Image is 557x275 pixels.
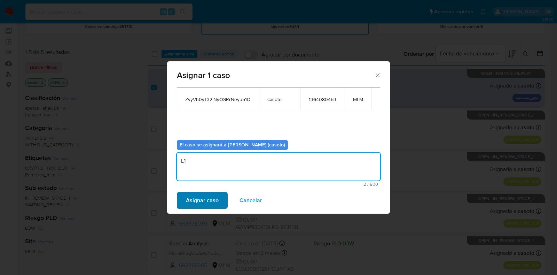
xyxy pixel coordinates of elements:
[179,182,378,186] span: Máximo 500 caracteres
[177,192,228,209] button: Asignar caso
[309,96,336,102] span: 1364080453
[177,71,374,79] span: Asignar 1 caso
[380,95,388,103] button: icon-button
[230,192,271,209] button: Cancelar
[167,61,390,214] div: assign-modal
[177,153,380,181] textarea: L1
[240,193,262,208] span: Cancelar
[267,96,292,102] span: casoto
[186,193,219,208] span: Asignar caso
[185,96,251,102] span: ZyyVh0yT32iNyOSRrNeyu51O
[353,96,363,102] span: MLM
[374,72,381,78] button: Cerrar ventana
[180,141,285,148] b: El caso se asignará a [PERSON_NAME] (casoto)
